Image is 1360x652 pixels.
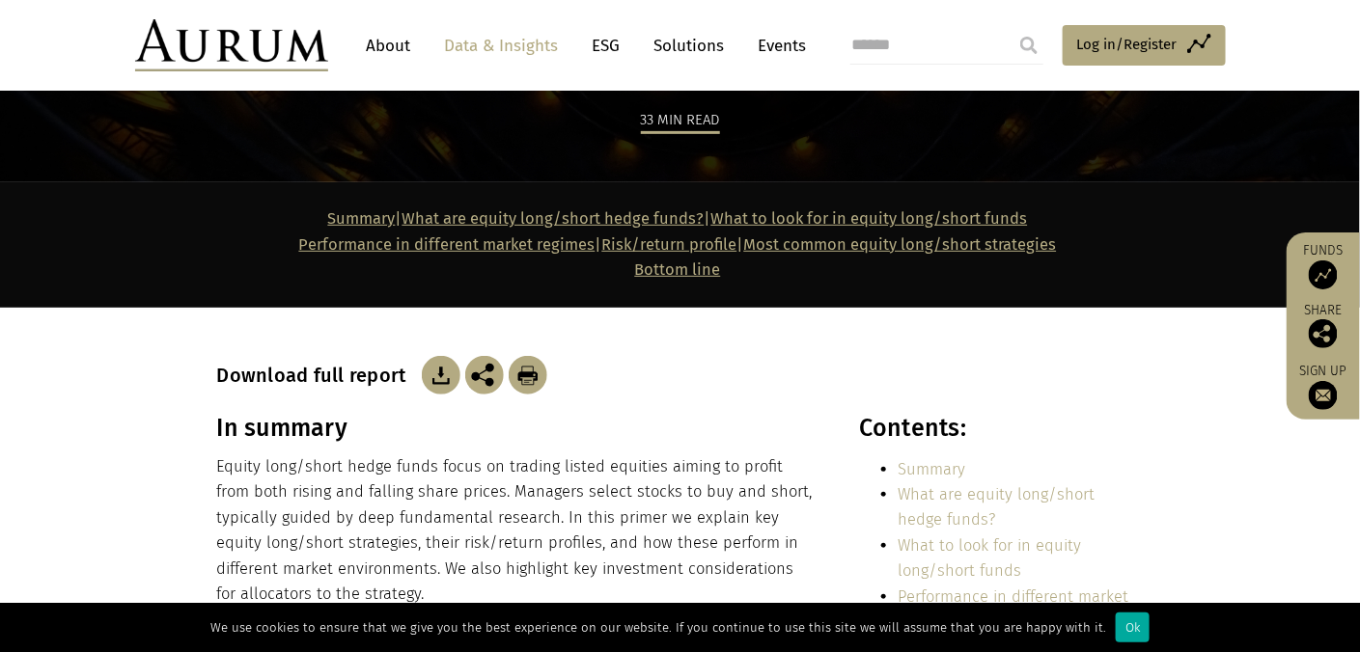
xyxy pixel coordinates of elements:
[435,28,569,64] a: Data & Insights
[1309,381,1338,410] img: Sign up to our newsletter
[1309,319,1338,348] img: Share this post
[1296,242,1350,289] a: Funds
[1077,33,1178,56] span: Log in/Register
[898,460,965,478] a: Summary
[422,356,460,394] img: Download Article
[583,28,630,64] a: ESG
[328,209,396,228] a: Summary
[749,28,807,64] a: Events
[602,235,737,254] a: Risk/return profile
[1010,26,1048,65] input: Submit
[135,19,328,71] img: Aurum
[645,28,735,64] a: Solutions
[217,414,818,443] h3: In summary
[1296,363,1350,410] a: Sign up
[357,28,421,64] a: About
[859,414,1138,443] h3: Contents:
[509,356,547,394] img: Download Article
[641,108,720,134] div: 33 min read
[898,536,1081,580] a: What to look for in equity long/short funds
[635,260,721,279] a: Bottom line
[402,209,705,228] a: What are equity long/short hedge funds?
[465,356,504,394] img: Share this post
[217,454,818,607] p: Equity long/short hedge funds focus on trading listed equities aiming to profit from both rising ...
[1309,260,1338,289] img: Access Funds
[1116,612,1150,642] div: Ok
[217,364,417,387] h3: Download full report
[299,209,1057,279] strong: | | | |
[898,587,1128,631] a: Performance in different market regimes
[1063,25,1226,66] a: Log in/Register
[898,485,1095,529] a: What are equity long/short hedge funds?
[744,235,1057,254] a: Most common equity long/short strategies
[299,235,596,254] a: Performance in different market regimes
[711,209,1028,228] a: What to look for in equity long/short funds
[1296,304,1350,348] div: Share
